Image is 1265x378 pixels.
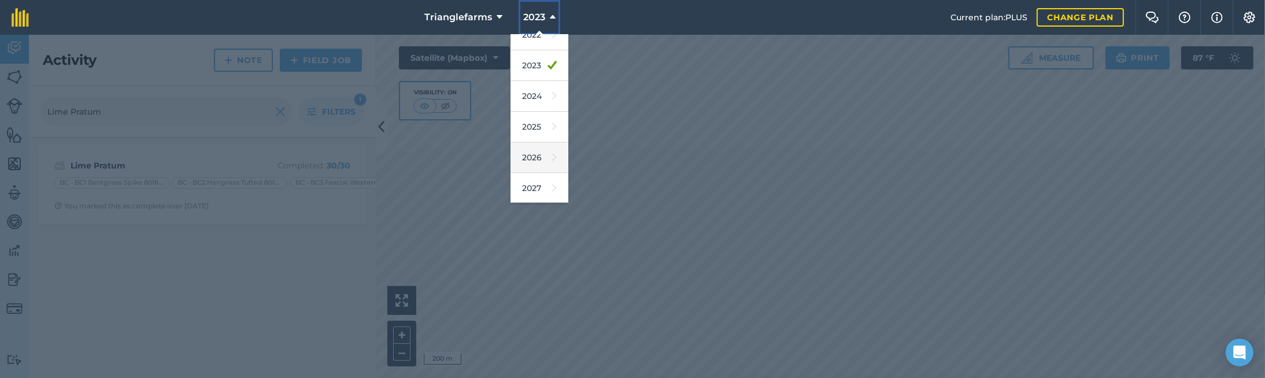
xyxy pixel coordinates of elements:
a: 2025 [511,112,568,142]
a: 2023 [511,50,568,81]
span: 2023 [523,10,545,24]
a: Change plan [1037,8,1124,27]
a: 2022 [511,20,568,50]
div: Open Intercom Messenger [1226,339,1253,366]
img: A cog icon [1242,12,1256,23]
img: Two speech bubbles overlapping with the left bubble in the forefront [1145,12,1159,23]
img: fieldmargin Logo [12,8,29,27]
a: 2027 [511,173,568,204]
img: svg+xml;base64,PHN2ZyB4bWxucz0iaHR0cDovL3d3dy53My5vcmcvMjAwMC9zdmciIHdpZHRoPSIxNyIgaGVpZ2h0PSIxNy... [1211,10,1223,24]
a: 2026 [511,142,568,173]
a: 2024 [511,81,568,112]
span: Trianglefarms [424,10,492,24]
img: A question mark icon [1178,12,1192,23]
span: Current plan : PLUS [950,11,1027,24]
